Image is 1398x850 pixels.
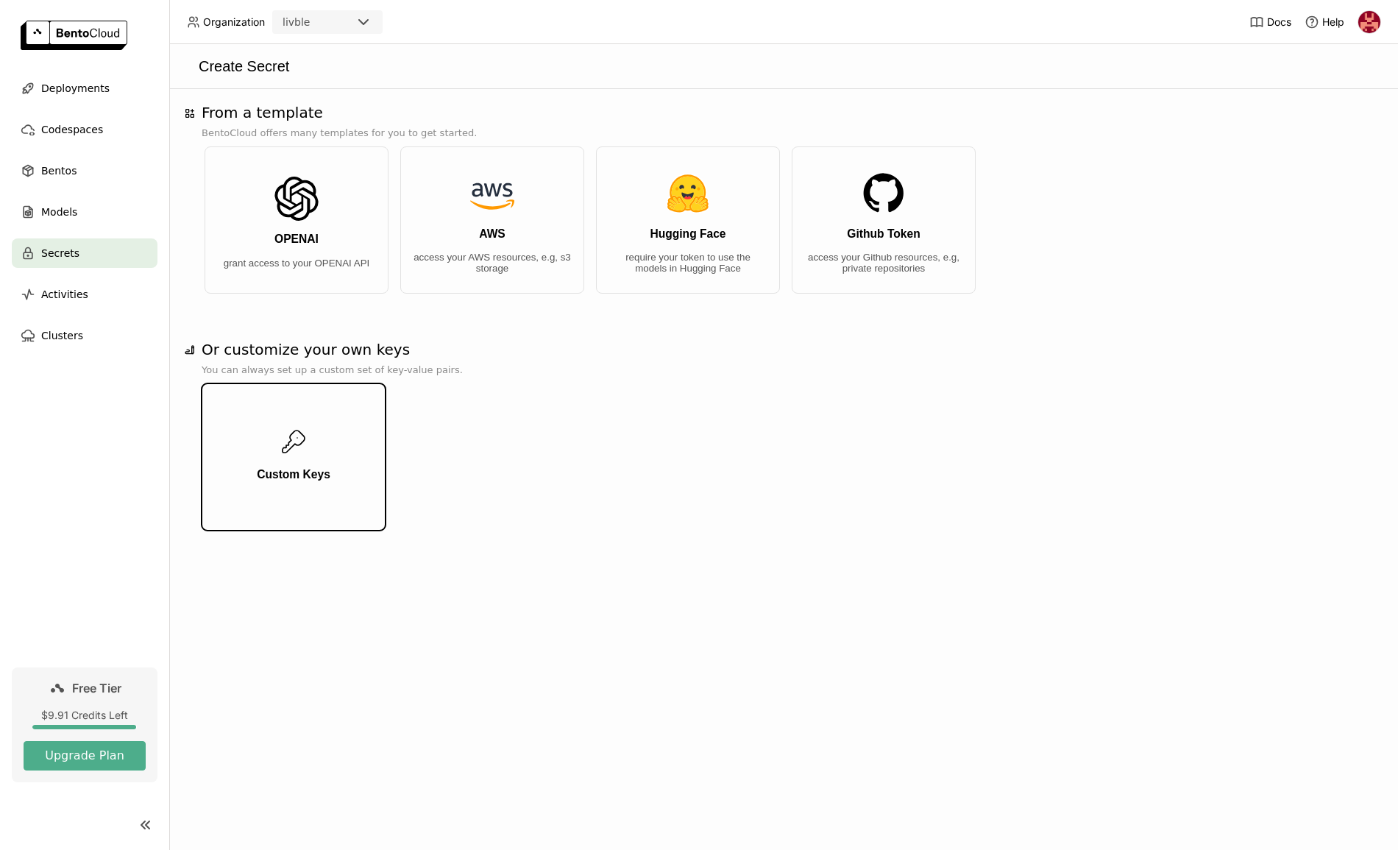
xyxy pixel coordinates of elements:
span: Secrets [41,244,79,262]
span: Help [1322,15,1344,29]
a: Models [12,197,157,227]
span: Activities [41,286,88,303]
span: Clusters [41,327,83,344]
div: Help [1305,15,1344,29]
a: Bentos [12,156,157,185]
input: Selected livble. [311,15,313,30]
span: Docs [1267,15,1291,29]
span: Deployments [41,79,110,97]
span: Models [41,203,77,221]
a: Deployments [12,74,157,103]
a: Activities [12,280,157,309]
button: Upgrade Plan [24,741,146,771]
a: Docs [1249,15,1291,29]
div: livble [283,15,310,29]
a: Secrets [12,238,157,268]
img: logo [21,21,127,50]
span: Organization [203,15,265,29]
a: Free Tier$9.91 Credits LeftUpgrade Plan [12,667,157,782]
img: Uri Vinetz [1358,11,1380,33]
a: Clusters [12,321,157,350]
a: Codespaces [12,115,157,144]
span: Codespaces [41,121,103,138]
div: $9.91 Credits Left [24,709,146,722]
span: Free Tier [72,681,121,695]
span: Bentos [41,162,77,180]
